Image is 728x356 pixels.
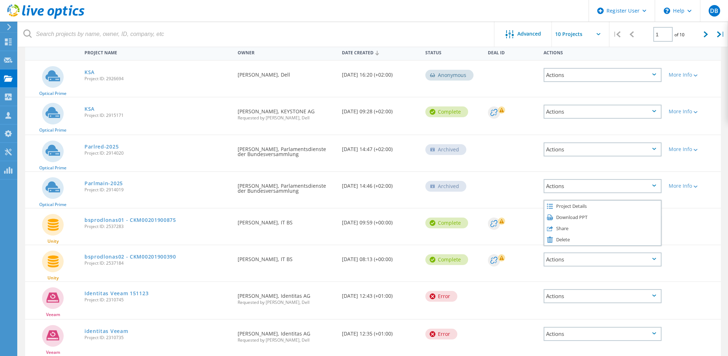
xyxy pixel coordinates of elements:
[425,291,457,302] div: Error
[710,8,718,14] span: DB
[84,224,230,229] span: Project ID: 2537283
[84,181,123,186] a: Parlmain-2025
[234,320,338,350] div: [PERSON_NAME], Identitas AG
[18,22,495,47] input: Search projects by name, owner, ID, company, etc
[46,350,60,355] span: Veeam
[39,128,67,132] span: Optical Prime
[338,282,422,306] div: [DATE] 12:43 (+01:00)
[713,22,728,47] div: |
[84,329,128,334] a: identitas Veeam
[84,336,230,340] span: Project ID: 2310735
[669,147,717,152] div: More Info
[84,151,230,155] span: Project ID: 2914020
[84,144,119,149] a: Parlred-2025
[425,218,468,228] div: Complete
[46,312,60,317] span: Veeam
[544,105,661,119] div: Actions
[338,209,422,232] div: [DATE] 09:59 (+00:00)
[338,135,422,159] div: [DATE] 14:47 (+02:00)
[517,31,541,36] span: Advanced
[544,289,661,303] div: Actions
[84,113,230,118] span: Project ID: 2915171
[664,8,670,14] svg: \n
[84,77,230,81] span: Project ID: 2926694
[39,166,67,170] span: Optical Prime
[669,72,717,77] div: More Info
[425,106,468,117] div: Complete
[425,254,468,265] div: Complete
[237,300,334,305] span: Requested by [PERSON_NAME], Dell
[484,45,540,59] div: Deal Id
[234,45,338,59] div: Owner
[338,45,422,59] div: Date Created
[234,209,338,232] div: [PERSON_NAME], IT BS
[544,201,661,212] div: Project Details
[338,245,422,269] div: [DATE] 08:13 (+00:00)
[237,338,334,342] span: Requested by [PERSON_NAME], Dell
[425,181,466,192] div: Archived
[425,329,457,339] div: Error
[234,282,338,312] div: [PERSON_NAME], Identitas AG
[47,239,59,243] span: Unity
[544,234,661,245] div: Delete
[422,45,484,59] div: Status
[674,32,684,38] span: of 10
[84,188,230,192] span: Project ID: 2914019
[84,291,148,296] a: Identitas Veeam 151123
[234,135,338,164] div: [PERSON_NAME], Parlamentsdienste der Bundesversammlung
[425,144,466,155] div: Archived
[338,97,422,121] div: [DATE] 09:28 (+02:00)
[7,15,84,20] a: Live Optics Dashboard
[84,218,176,223] a: bsprodlonas01 - CKM00201900875
[544,327,661,341] div: Actions
[84,70,95,75] a: KSA
[338,320,422,343] div: [DATE] 12:35 (+01:00)
[544,212,661,223] div: Download PPT
[84,254,176,259] a: bsprodlonas02 - CKM00201900390
[81,45,234,59] div: Project Name
[39,202,67,207] span: Optical Prime
[234,245,338,269] div: [PERSON_NAME], IT BS
[39,91,67,96] span: Optical Prime
[544,179,661,193] div: Actions
[544,68,661,82] div: Actions
[47,276,59,280] span: Unity
[84,298,230,302] span: Project ID: 2310745
[544,142,661,156] div: Actions
[425,70,473,81] div: Anonymous
[669,183,717,188] div: More Info
[237,116,334,120] span: Requested by [PERSON_NAME], Dell
[84,106,95,111] a: KSA
[234,172,338,201] div: [PERSON_NAME], Parlamentsdienste der Bundesversammlung
[669,109,717,114] div: More Info
[609,22,624,47] div: |
[338,172,422,196] div: [DATE] 14:46 (+02:00)
[84,261,230,265] span: Project ID: 2537184
[234,61,338,85] div: [PERSON_NAME], Dell
[544,252,661,266] div: Actions
[544,223,661,234] div: Share
[234,97,338,127] div: [PERSON_NAME], KEYSTONE AG
[540,45,665,59] div: Actions
[338,61,422,85] div: [DATE] 16:20 (+02:00)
